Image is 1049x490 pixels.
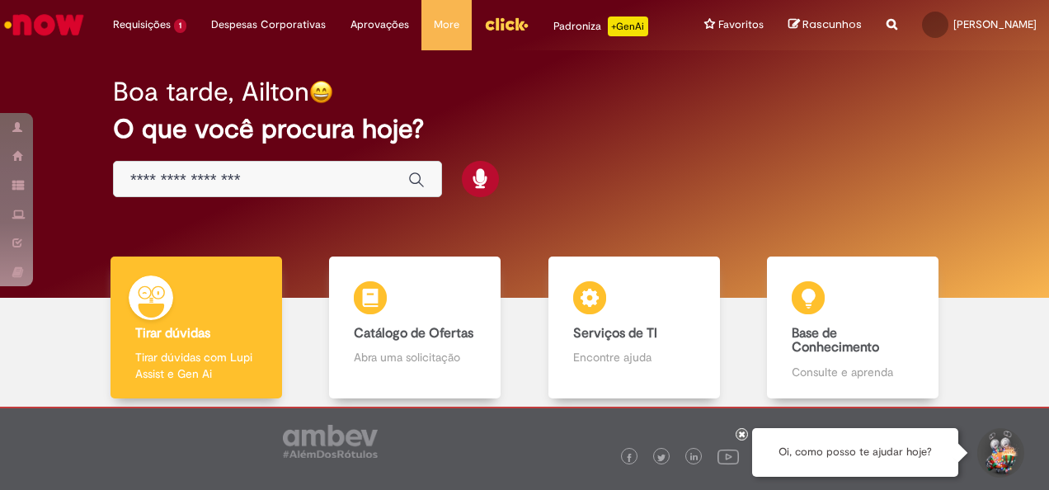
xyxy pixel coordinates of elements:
[350,16,409,33] span: Aprovações
[113,16,171,33] span: Requisições
[113,115,936,144] h2: O que você procura hoje?
[87,257,306,399] a: Tirar dúvidas Tirar dúvidas com Lupi Assist e Gen Ai
[608,16,648,36] p: +GenAi
[309,80,333,104] img: happy-face.png
[717,445,739,467] img: logo_footer_youtube.png
[211,16,326,33] span: Despesas Corporativas
[354,349,476,365] p: Abra uma solicitação
[174,19,186,33] span: 1
[792,325,879,356] b: Base de Conhecimento
[788,17,862,33] a: Rascunhos
[625,454,633,462] img: logo_footer_facebook.png
[434,16,459,33] span: More
[306,257,525,399] a: Catálogo de Ofertas Abra uma solicitação
[792,364,914,380] p: Consulte e aprenda
[553,16,648,36] div: Padroniza
[283,425,378,458] img: logo_footer_ambev_rotulo_gray.png
[2,8,87,41] img: ServiceNow
[690,453,699,463] img: logo_footer_linkedin.png
[802,16,862,32] span: Rascunhos
[113,78,309,106] h2: Boa tarde, Ailton
[953,17,1037,31] span: [PERSON_NAME]
[975,428,1024,478] button: Iniciar Conversa de Suporte
[752,428,958,477] div: Oi, como posso te ajudar hoje?
[524,257,744,399] a: Serviços de TI Encontre ajuda
[718,16,764,33] span: Favoritos
[744,257,963,399] a: Base de Conhecimento Consulte e aprenda
[484,12,529,36] img: click_logo_yellow_360x200.png
[135,325,210,342] b: Tirar dúvidas
[657,454,666,462] img: logo_footer_twitter.png
[354,325,473,342] b: Catálogo de Ofertas
[573,325,657,342] b: Serviços de TI
[573,349,695,365] p: Encontre ajuda
[135,349,257,382] p: Tirar dúvidas com Lupi Assist e Gen Ai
